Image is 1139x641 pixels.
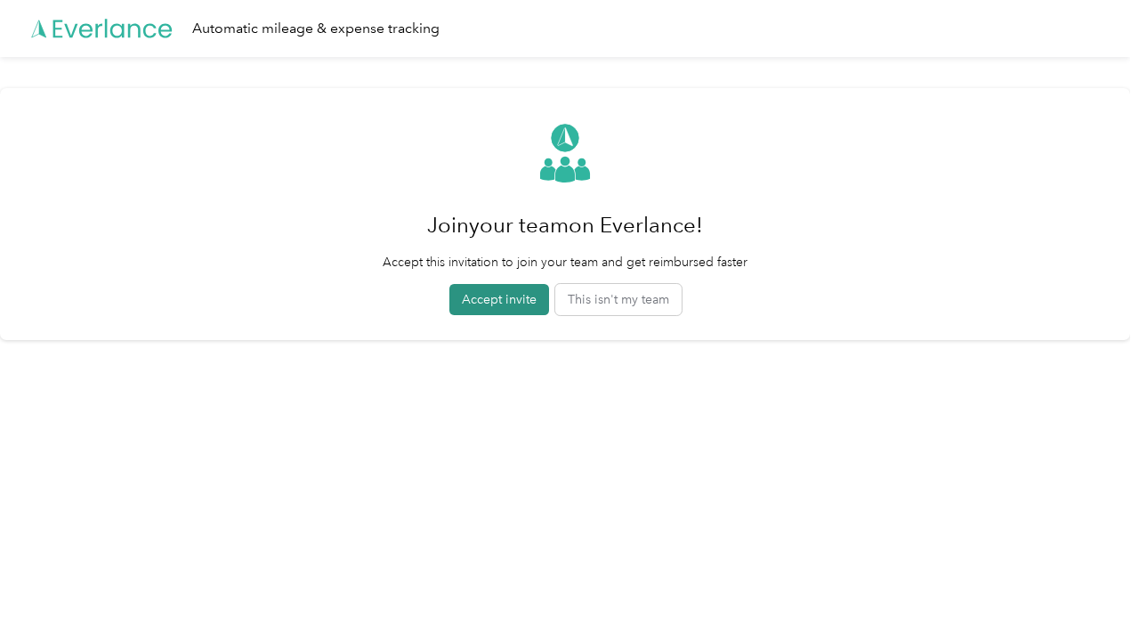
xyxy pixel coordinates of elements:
div: Automatic mileage & expense tracking [192,18,440,40]
button: This isn't my team [555,284,682,315]
p: Accept this invitation to join your team and get reimbursed faster [383,253,747,272]
iframe: Everlance-gr Chat Button Frame [1039,541,1139,641]
button: Accept invite [449,284,549,315]
h1: Join your team on Everlance! [383,204,747,247]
